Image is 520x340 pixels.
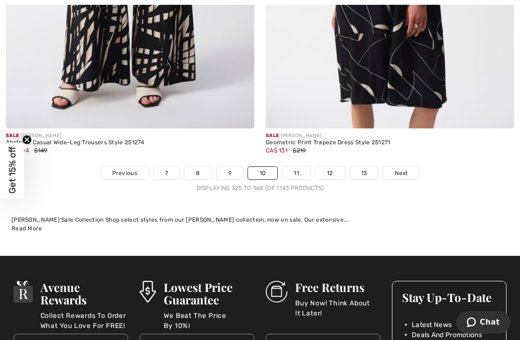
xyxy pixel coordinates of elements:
[22,135,32,144] button: Close teaser
[164,281,254,306] h3: Lowest Price Guarantee
[40,311,128,330] p: Collect Rewards To Order What You Love For FREE!
[266,132,514,139] div: [PERSON_NAME]
[8,226,67,334] iframe: Small video preview of a live video
[412,330,482,340] span: Deals And Promotions
[6,139,254,146] div: Abstract Casual Wide-Leg Trousers Style 251274
[295,298,380,317] p: Buy Now! Think About It Later!
[295,281,380,293] h3: Free Returns
[266,147,287,154] span: CA$ 131
[266,133,279,139] span: Sale
[6,132,254,139] div: [PERSON_NAME]
[266,139,514,146] div: Geometric Print Trapeze Dress Style 251271
[383,167,419,179] a: Next
[282,167,311,179] a: 11
[184,167,211,179] a: 8
[7,147,18,194] span: Get 15% off
[40,281,128,306] h3: Avenue Rewards
[112,169,137,177] span: Previous
[395,169,408,177] span: Next
[293,147,306,154] span: $219
[315,167,345,179] a: 12
[6,133,19,139] span: Sale
[12,225,42,232] span: Read More
[154,167,180,179] a: 7
[248,167,278,179] a: 10
[350,167,379,179] a: 13
[34,147,47,154] span: $149
[101,167,149,179] a: Previous
[266,281,287,302] img: Free Returns
[456,311,510,335] iframe: Opens a widget where you can chat to one of our agents
[412,320,452,330] span: Latest News
[164,311,254,330] p: We Beat The Price By 10%!
[140,281,156,302] img: Lowest Price Guarantee
[217,167,243,179] a: 9
[402,291,496,303] h3: Stay Up-To-Date
[12,215,508,224] div: [PERSON_NAME] Sale Collection Shop select styles from our [PERSON_NAME] collection, now on sale. ...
